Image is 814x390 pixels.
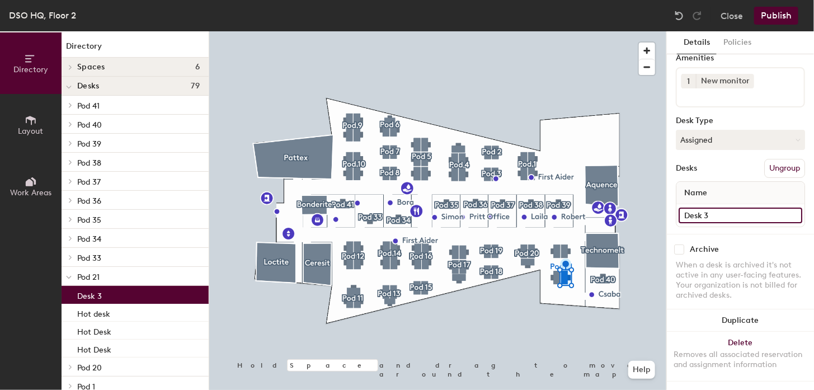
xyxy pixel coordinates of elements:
[77,272,100,282] span: Pod 21
[679,183,713,203] span: Name
[77,342,111,355] p: Hot Desk
[677,31,717,54] button: Details
[676,116,805,125] div: Desk Type
[667,309,814,332] button: Duplicate
[77,306,110,319] p: Hot desk
[191,82,200,91] span: 79
[77,120,102,130] span: Pod 40
[77,196,101,206] span: Pod 36
[764,159,805,178] button: Ungroup
[628,361,655,379] button: Help
[195,63,200,72] span: 6
[688,76,690,87] span: 1
[696,74,754,88] div: New monitor
[674,10,685,21] img: Undo
[77,63,105,72] span: Spaces
[77,253,101,263] span: Pod 33
[77,177,101,187] span: Pod 37
[674,350,807,370] div: Removes all associated reservation and assignment information
[13,65,48,74] span: Directory
[77,234,101,244] span: Pod 34
[10,188,51,198] span: Work Areas
[62,40,209,58] h1: Directory
[77,101,100,111] span: Pod 41
[754,7,798,25] button: Publish
[77,139,101,149] span: Pod 39
[691,10,703,21] img: Redo
[721,7,743,25] button: Close
[667,332,814,381] button: DeleteRemoves all associated reservation and assignment information
[676,260,805,300] div: When a desk is archived it's not active in any user-facing features. Your organization is not bil...
[77,215,101,225] span: Pod 35
[77,324,111,337] p: Hot Desk
[9,8,76,22] div: DSO HQ, Floor 2
[18,126,44,136] span: Layout
[679,208,802,223] input: Unnamed desk
[717,31,758,54] button: Policies
[77,158,101,168] span: Pod 38
[77,288,102,301] p: Desk 3
[77,82,99,91] span: Desks
[681,74,696,88] button: 1
[77,363,102,373] span: Pod 20
[676,130,805,150] button: Assigned
[690,245,719,254] div: Archive
[676,54,805,63] div: Amenities
[676,164,697,173] div: Desks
